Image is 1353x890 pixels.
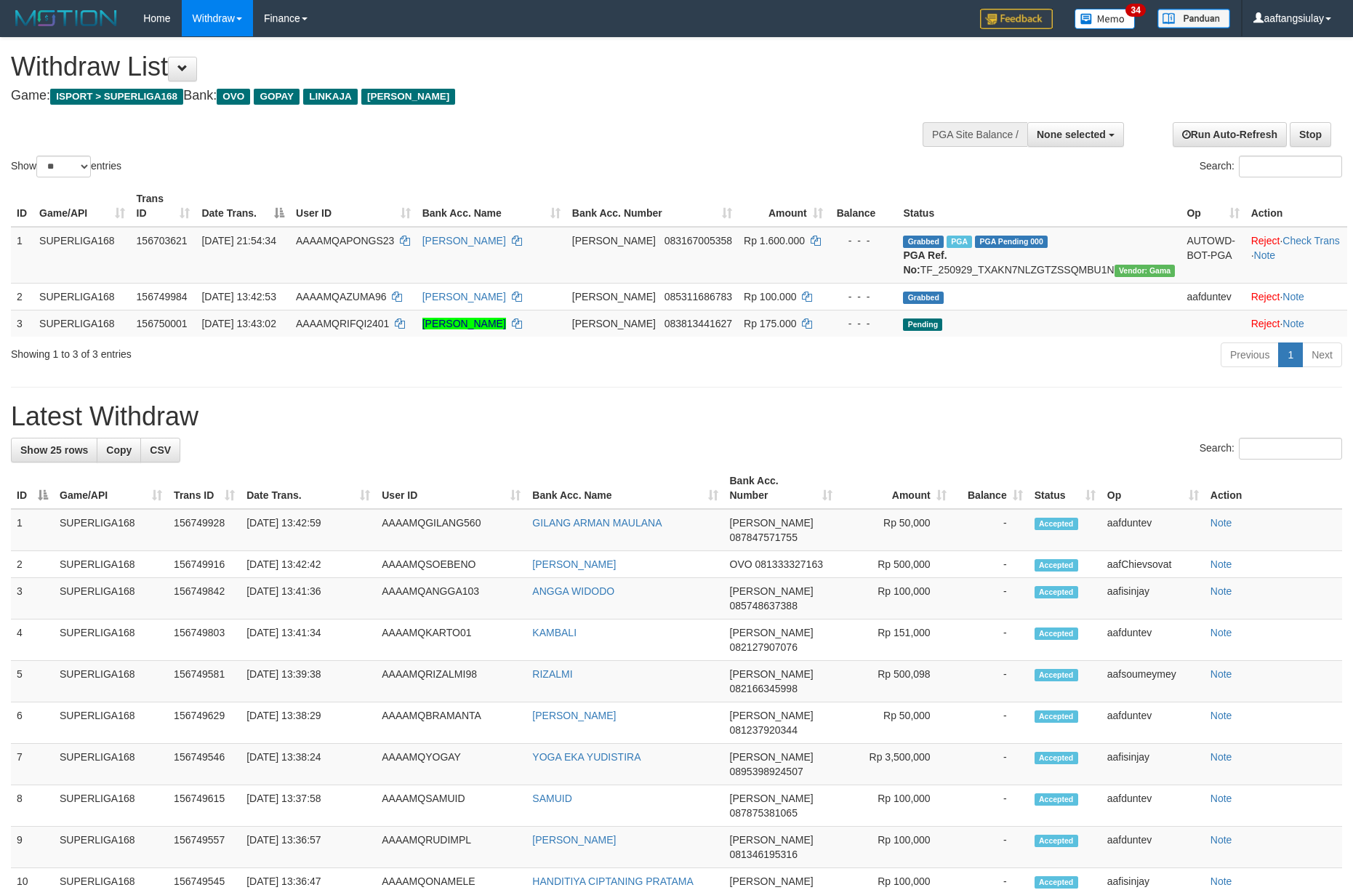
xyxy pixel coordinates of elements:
[730,807,798,819] span: Copy 087875381065 to clipboard
[137,318,188,329] span: 156750001
[980,9,1053,29] img: Feedback.jpg
[1101,578,1205,620] td: aafisinjay
[1211,710,1232,721] a: Note
[11,702,54,744] td: 6
[838,578,952,620] td: Rp 100,000
[11,578,54,620] td: 3
[1251,235,1280,246] a: Reject
[1205,468,1342,509] th: Action
[422,235,506,246] a: [PERSON_NAME]
[1035,710,1078,723] span: Accepted
[532,710,616,721] a: [PERSON_NAME]
[829,185,898,227] th: Balance
[54,744,168,785] td: SUPERLIGA168
[20,444,88,456] span: Show 25 rows
[1211,751,1232,763] a: Note
[290,185,417,227] th: User ID: activate to sort column ascending
[1115,265,1176,277] span: Vendor URL: https://trx31.1velocity.biz
[903,292,944,304] span: Grabbed
[241,702,376,744] td: [DATE] 13:38:29
[835,233,892,248] div: - - -
[532,834,616,846] a: [PERSON_NAME]
[1101,468,1205,509] th: Op: activate to sort column ascending
[11,744,54,785] td: 7
[376,578,526,620] td: AAAAMQANGGA103
[730,627,814,638] span: [PERSON_NAME]
[241,785,376,827] td: [DATE] 13:37:58
[1157,9,1230,28] img: panduan.png
[755,558,823,570] span: Copy 081333327163 to clipboard
[730,724,798,736] span: Copy 081237920344 to clipboard
[11,7,121,29] img: MOTION_logo.png
[241,744,376,785] td: [DATE] 13:38:24
[903,318,942,331] span: Pending
[1251,318,1280,329] a: Reject
[33,185,130,227] th: Game/API: activate to sort column ascending
[1221,342,1279,367] a: Previous
[572,318,656,329] span: [PERSON_NAME]
[1035,793,1078,806] span: Accepted
[730,558,752,570] span: OVO
[11,283,33,310] td: 2
[572,291,656,302] span: [PERSON_NAME]
[1181,227,1245,284] td: AUTOWD-BOT-PGA
[54,620,168,661] td: SUPERLIGA168
[566,185,738,227] th: Bank Acc. Number: activate to sort column ascending
[1245,283,1347,310] td: ·
[952,509,1029,551] td: -
[1173,122,1287,147] a: Run Auto-Refresh
[417,185,566,227] th: Bank Acc. Name: activate to sort column ascending
[1101,661,1205,702] td: aafsoumeymey
[54,661,168,702] td: SUPERLIGA168
[137,291,188,302] span: 156749984
[897,227,1181,284] td: TF_250929_TXAKN7NLZGTZSSQMBU1N
[376,551,526,578] td: AAAAMQSOEBENO
[838,661,952,702] td: Rp 500,098
[1211,834,1232,846] a: Note
[1245,310,1347,337] td: ·
[730,849,798,860] span: Copy 081346195316 to clipboard
[730,600,798,612] span: Copy 085748637388 to clipboard
[1035,518,1078,530] span: Accepted
[361,89,455,105] span: [PERSON_NAME]
[97,438,141,462] a: Copy
[11,661,54,702] td: 5
[422,318,506,329] a: [PERSON_NAME]
[376,620,526,661] td: AAAAMQKARTO01
[137,235,188,246] span: 156703621
[952,551,1029,578] td: -
[730,793,814,804] span: [PERSON_NAME]
[54,827,168,868] td: SUPERLIGA168
[838,620,952,661] td: Rp 151,000
[1282,318,1304,329] a: Note
[947,236,972,248] span: Marked by aafchhiseyha
[952,578,1029,620] td: -
[665,235,732,246] span: Copy 083167005358 to clipboard
[54,551,168,578] td: SUPERLIGA168
[838,468,952,509] th: Amount: activate to sort column ascending
[241,468,376,509] th: Date Trans.: activate to sort column ascending
[11,620,54,661] td: 4
[1245,185,1347,227] th: Action
[952,827,1029,868] td: -
[532,585,614,597] a: ANGGA WIDODO
[532,875,693,887] a: HANDITIYA CIPTANING PRATAMA
[1211,558,1232,570] a: Note
[730,710,814,721] span: [PERSON_NAME]
[1211,517,1232,529] a: Note
[730,641,798,653] span: Copy 082127907076 to clipboard
[168,827,241,868] td: 156749557
[730,766,803,777] span: Copy 0895398924507 to clipboard
[241,661,376,702] td: [DATE] 13:39:38
[1200,438,1342,460] label: Search:
[1101,551,1205,578] td: aafChievsovat
[532,668,572,680] a: RIZALMI
[296,318,389,329] span: AAAAMQRIFQI2401
[201,318,276,329] span: [DATE] 13:43:02
[11,185,33,227] th: ID
[11,89,888,103] h4: Game: Bank:
[1181,185,1245,227] th: Op: activate to sort column ascending
[730,875,814,887] span: [PERSON_NAME]
[168,785,241,827] td: 156749615
[1282,235,1340,246] a: Check Trans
